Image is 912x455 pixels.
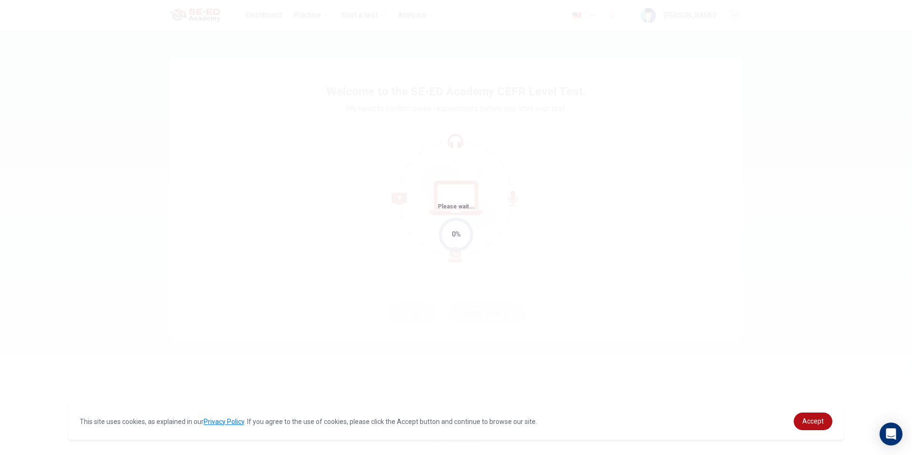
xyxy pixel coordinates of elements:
[80,418,537,425] span: This site uses cookies, as explained in our . If you agree to the use of cookies, please click th...
[204,418,244,425] a: Privacy Policy
[452,229,461,240] div: 0%
[68,403,843,440] div: cookieconsent
[794,413,832,430] a: dismiss cookie message
[438,203,475,210] span: Please wait...
[880,423,902,445] div: Open Intercom Messenger
[802,417,824,425] span: Accept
